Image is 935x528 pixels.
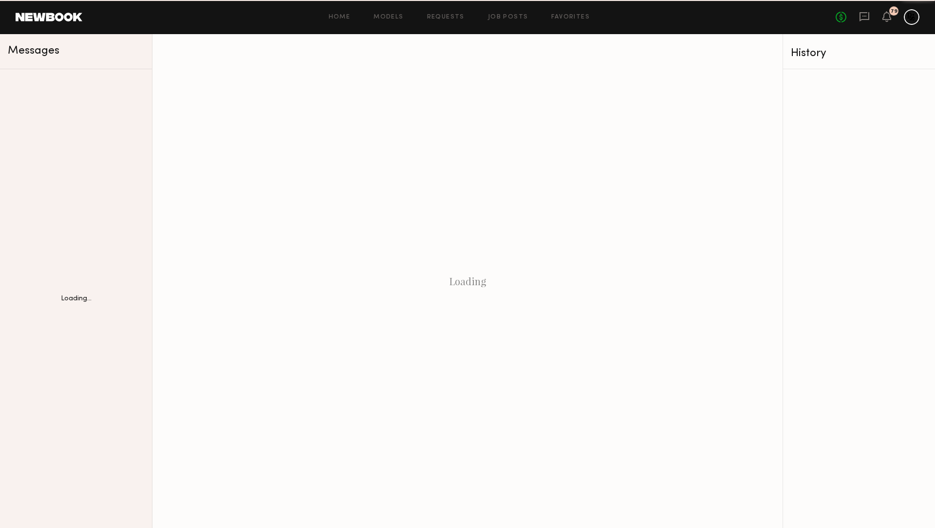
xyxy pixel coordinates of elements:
[891,9,898,14] div: 79
[61,295,92,302] div: Loading...
[791,48,927,59] div: History
[8,45,59,57] span: Messages
[427,14,465,20] a: Requests
[152,34,783,528] div: Loading
[329,14,351,20] a: Home
[488,14,528,20] a: Job Posts
[551,14,590,20] a: Favorites
[374,14,403,20] a: Models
